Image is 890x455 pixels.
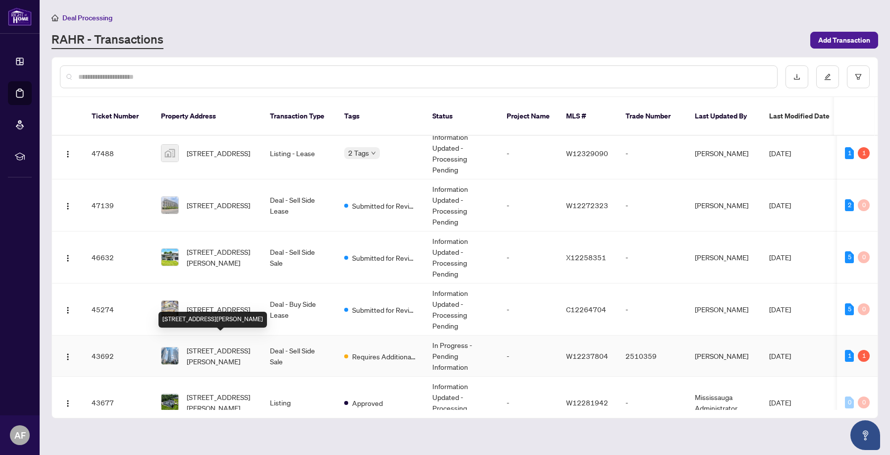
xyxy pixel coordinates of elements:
[84,97,153,136] th: Ticket Number
[618,336,687,377] td: 2510359
[84,336,153,377] td: 43692
[687,179,761,231] td: [PERSON_NAME]
[687,97,761,136] th: Last Updated By
[424,97,499,136] th: Status
[769,149,791,158] span: [DATE]
[84,231,153,284] td: 46632
[816,65,839,88] button: edit
[618,231,687,284] td: -
[618,179,687,231] td: -
[60,348,76,364] button: Logo
[566,149,608,158] span: W12329090
[161,249,178,266] img: thumbnail-img
[850,420,880,450] button: Open asap
[687,284,761,336] td: [PERSON_NAME]
[84,127,153,179] td: 47488
[785,65,808,88] button: download
[769,305,791,314] span: [DATE]
[845,147,854,159] div: 1
[262,284,336,336] td: Deal - Buy Side Lease
[336,97,424,136] th: Tags
[60,145,76,161] button: Logo
[52,31,163,49] a: RAHR - Transactions
[618,127,687,179] td: -
[566,253,606,262] span: X12258351
[858,147,870,159] div: 1
[810,32,878,49] button: Add Transaction
[424,231,499,284] td: Information Updated - Processing Pending
[348,147,369,159] span: 2 Tags
[845,251,854,263] div: 5
[687,127,761,179] td: [PERSON_NAME]
[687,231,761,284] td: [PERSON_NAME]
[84,179,153,231] td: 47139
[371,151,376,156] span: down
[60,301,76,317] button: Logo
[187,246,254,268] span: [STREET_ADDRESS][PERSON_NAME]
[824,73,831,80] span: edit
[187,200,250,211] span: [STREET_ADDRESS]
[499,284,558,336] td: -
[161,145,178,162] img: thumbnail-img
[64,202,72,210] img: Logo
[153,97,262,136] th: Property Address
[769,398,791,407] span: [DATE]
[769,201,791,210] span: [DATE]
[84,377,153,429] td: 43677
[818,32,870,48] span: Add Transaction
[161,347,178,364] img: thumbnail-img
[64,254,72,262] img: Logo
[60,249,76,265] button: Logo
[187,148,250,159] span: [STREET_ADDRESS]
[566,398,608,407] span: W12281942
[424,377,499,429] td: Information Updated - Processing Pending
[845,350,854,362] div: 1
[262,231,336,284] td: Deal - Sell Side Sale
[847,65,870,88] button: filter
[14,428,26,442] span: AF
[499,336,558,377] td: -
[84,284,153,336] td: 45274
[352,351,417,362] span: Requires Additional Docs
[262,179,336,231] td: Deal - Sell Side Lease
[352,200,417,211] span: Submitted for Review
[161,394,178,411] img: thumbnail-img
[618,97,687,136] th: Trade Number
[769,253,791,262] span: [DATE]
[558,97,618,136] th: MLS #
[187,345,254,367] span: [STREET_ADDRESS][PERSON_NAME]
[424,336,499,377] td: In Progress - Pending Information
[187,392,254,413] span: [STREET_ADDRESS][PERSON_NAME]
[262,377,336,429] td: Listing
[52,14,58,21] span: home
[499,179,558,231] td: -
[262,127,336,179] td: Listing - Lease
[352,398,383,408] span: Approved
[845,303,854,315] div: 5
[793,73,800,80] span: download
[858,350,870,362] div: 1
[566,351,608,360] span: W12237804
[769,351,791,360] span: [DATE]
[855,73,862,80] span: filter
[687,336,761,377] td: [PERSON_NAME]
[161,197,178,214] img: thumbnail-img
[858,303,870,315] div: 0
[8,7,32,26] img: logo
[64,306,72,314] img: Logo
[60,395,76,410] button: Logo
[64,353,72,361] img: Logo
[64,150,72,158] img: Logo
[845,397,854,408] div: 0
[499,97,558,136] th: Project Name
[618,377,687,429] td: -
[499,231,558,284] td: -
[60,197,76,213] button: Logo
[352,304,417,315] span: Submitted for Review
[158,312,267,328] div: [STREET_ADDRESS][PERSON_NAME]
[858,199,870,211] div: 0
[618,284,687,336] td: -
[499,127,558,179] td: -
[62,13,112,22] span: Deal Processing
[687,377,761,429] td: Mississauga Administrator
